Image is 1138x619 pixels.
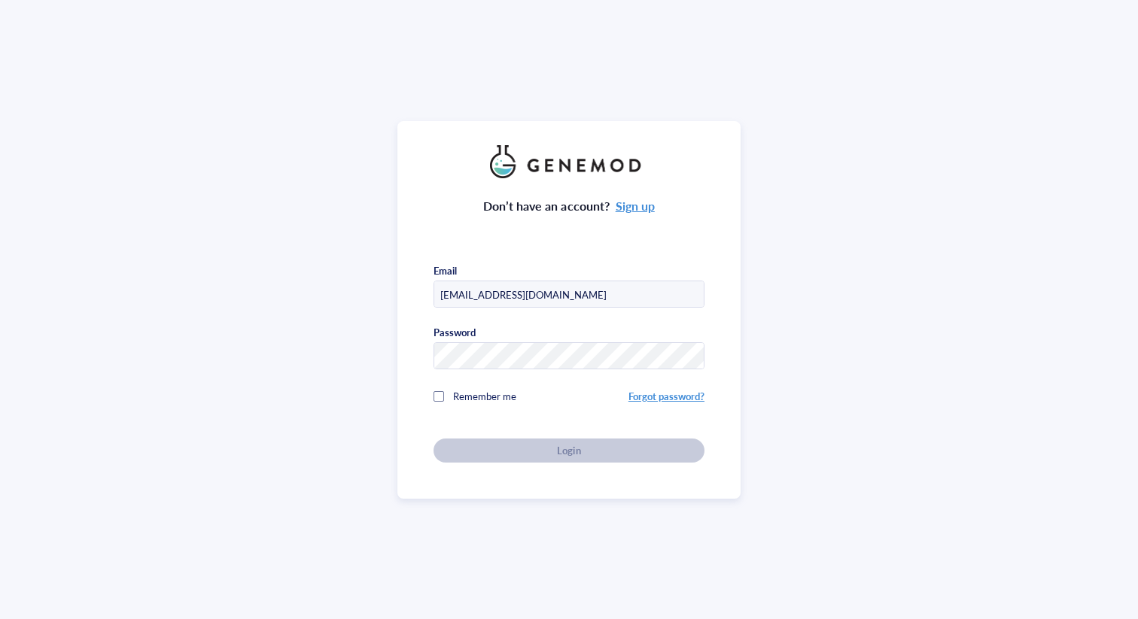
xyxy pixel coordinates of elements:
[483,196,655,216] div: Don’t have an account?
[616,197,655,214] a: Sign up
[628,389,704,403] a: Forgot password?
[434,264,457,278] div: Email
[453,389,516,403] span: Remember me
[434,326,476,339] div: Password
[490,145,648,178] img: genemod_logo_light-BcqUzbGq.png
